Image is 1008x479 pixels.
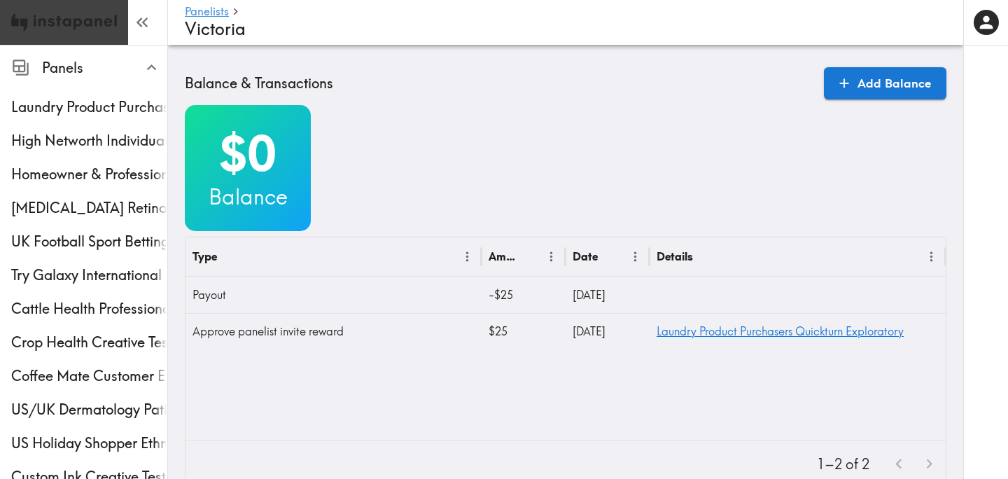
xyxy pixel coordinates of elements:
[185,277,482,313] div: Payout
[185,6,229,19] a: Panelists
[185,18,246,39] span: Victoria
[185,125,311,182] h2: $0
[185,313,482,349] div: Approve panelist invite reward
[218,246,240,268] button: Sort
[920,246,942,268] button: Menu
[817,454,869,474] p: 1–2 of 2
[566,313,650,349] div: 10/14/2025
[694,246,716,268] button: Sort
[11,433,167,453] span: US Holiday Shopper Ethnography
[11,366,167,386] span: Coffee Mate Customer Ethnography
[185,74,333,93] h5: Balance & Transactions
[456,246,478,268] button: Menu
[11,232,167,251] span: UK Football Sport Betting Blocks Exploratory
[192,249,217,263] div: Type
[11,299,167,319] span: Cattle Health Professionals Creative Testing
[599,246,621,268] button: Sort
[482,277,566,313] div: -$25
[573,249,598,263] div: Date
[11,165,167,184] span: Homeowner & Professional High-End Lawnmower Purchaser Quickturn Exploratory
[566,277,650,313] div: 10/14/2025
[11,333,167,352] span: Crop Health Creative Testing
[11,198,167,218] span: [MEDICAL_DATA] Retina specialist Study
[11,265,167,285] span: Try Galaxy International Consumer Exploratory
[482,313,566,349] div: $25
[11,400,167,419] span: US/UK Dermatology Patients Ethnography
[624,246,646,268] button: Menu
[42,58,167,78] span: Panels
[489,249,518,263] div: Amount
[540,246,562,268] button: Menu
[657,324,904,338] a: Laundry Product Purchasers Quickturn Exploratory
[11,198,167,218] div: Macular Telangiectasia Retina specialist Study
[185,182,311,211] h3: Balance
[11,97,167,117] span: Laundry Product Purchasers Quickturn Exploratory
[824,67,946,99] a: Add Balance
[519,246,541,268] button: Sort
[657,249,693,263] div: Details
[11,131,167,151] span: High Networth Individual Ethnography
